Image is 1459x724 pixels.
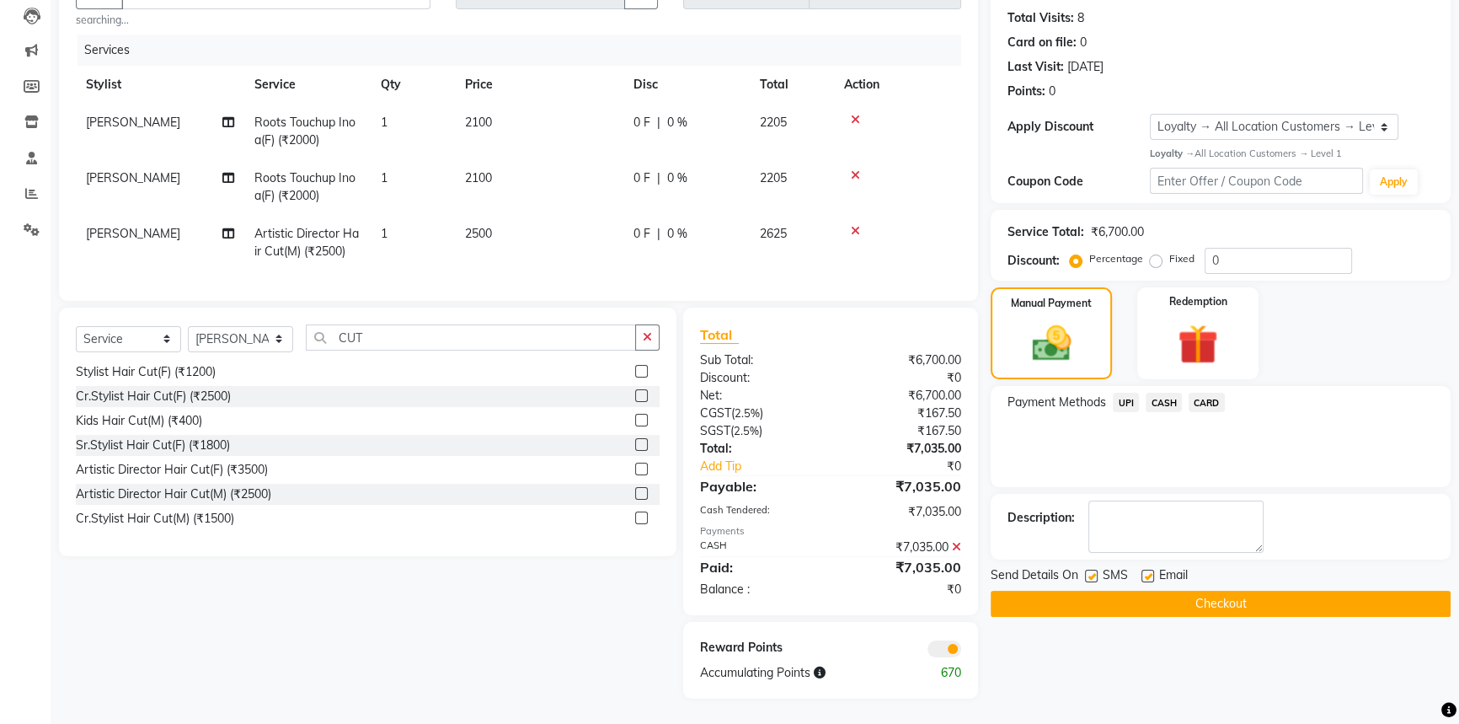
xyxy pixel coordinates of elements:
span: 0 % [667,169,687,187]
div: ₹7,035.00 [831,476,974,496]
img: _cash.svg [1020,321,1083,366]
span: 2.5% [735,406,760,420]
span: SMS [1103,566,1128,587]
span: 1 [381,170,387,185]
div: Discount: [1007,252,1060,270]
span: CARD [1189,393,1225,412]
div: Card on file: [1007,34,1077,51]
div: Cr.Stylist Hair Cut(M) (₹1500) [76,510,234,528]
div: Reward Points [687,639,831,657]
div: 0 [1080,34,1087,51]
span: UPI [1113,393,1139,412]
img: _gift.svg [1165,319,1231,370]
input: Enter Offer / Coupon Code [1150,168,1363,194]
div: Description: [1007,509,1075,527]
div: 8 [1077,9,1084,27]
span: 0 % [667,114,687,131]
th: Disc [623,66,750,104]
div: ₹7,035.00 [831,503,974,521]
div: Coupon Code [1007,173,1150,190]
span: 2.5% [734,424,759,437]
span: Total [700,326,739,344]
span: CGST [700,405,731,421]
span: [PERSON_NAME] [86,115,180,130]
div: Total: [687,440,831,458]
div: Kids Hair Cut(M) (₹400) [76,412,202,430]
div: Sr.Stylist Hair Cut(F) (₹1800) [76,437,230,454]
span: Artistic Director Hair Cut(M) (₹2500) [254,226,359,259]
div: Artistic Director Hair Cut(M) (₹2500) [76,485,271,503]
th: Service [244,66,371,104]
span: 0 F [633,225,650,243]
div: ₹0 [831,369,974,387]
div: Total Visits: [1007,9,1074,27]
div: CASH [687,539,831,556]
div: Paid: [687,557,831,577]
span: 0 % [667,225,687,243]
span: SGST [700,423,730,438]
span: Email [1159,566,1188,587]
label: Fixed [1169,251,1194,266]
span: | [657,225,660,243]
div: Services [77,35,974,66]
span: 2100 [465,170,492,185]
div: Apply Discount [1007,118,1150,136]
span: 0 F [633,114,650,131]
div: Payable: [687,476,831,496]
input: Search or Scan [306,324,636,351]
strong: Loyalty → [1150,147,1194,159]
div: Points: [1007,83,1045,100]
label: Redemption [1169,294,1227,309]
div: Last Visit: [1007,58,1064,76]
div: ₹7,035.00 [831,557,974,577]
div: ₹0 [831,581,974,598]
div: 670 [902,664,974,682]
div: Stylist Hair Cut(F) (₹1200) [76,363,216,381]
span: | [657,169,660,187]
div: ₹167.50 [831,405,974,422]
div: Net: [687,387,831,405]
span: Send Details On [991,566,1078,587]
div: Balance : [687,581,831,598]
div: Discount: [687,369,831,387]
th: Action [834,66,961,104]
div: All Location Customers → Level 1 [1150,147,1434,161]
div: Cash Tendered: [687,503,831,521]
div: [DATE] [1067,58,1104,76]
span: 1 [381,115,387,130]
th: Price [455,66,623,104]
span: 0 F [633,169,650,187]
span: 2500 [465,226,492,241]
span: | [657,114,660,131]
div: Payments [700,524,962,539]
button: Checkout [991,591,1451,617]
th: Total [750,66,834,104]
span: 2625 [760,226,787,241]
th: Stylist [76,66,244,104]
a: Add Tip [687,458,855,475]
span: 2100 [465,115,492,130]
div: ₹6,700.00 [831,387,974,405]
label: Manual Payment [1011,296,1092,311]
div: ₹7,035.00 [831,539,974,556]
span: [PERSON_NAME] [86,226,180,241]
label: Percentage [1089,251,1143,266]
div: ₹6,700.00 [831,351,974,369]
span: Roots Touchup Inoa(F) (₹2000) [254,115,355,147]
div: 0 [1049,83,1056,100]
div: Artistic Director Hair Cut(F) (₹3500) [76,461,268,479]
button: Apply [1370,169,1418,195]
span: Roots Touchup Inoa(F) (₹2000) [254,170,355,203]
div: ₹0 [854,458,974,475]
small: searching... [76,13,430,28]
span: 1 [381,226,387,241]
th: Qty [371,66,455,104]
div: ( ) [687,405,831,422]
span: CASH [1146,393,1182,412]
span: 2205 [760,170,787,185]
div: ₹7,035.00 [831,440,974,458]
div: Cr.Stylist Hair Cut(F) (₹2500) [76,388,231,405]
span: 2205 [760,115,787,130]
span: [PERSON_NAME] [86,170,180,185]
div: Accumulating Points [687,664,903,682]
